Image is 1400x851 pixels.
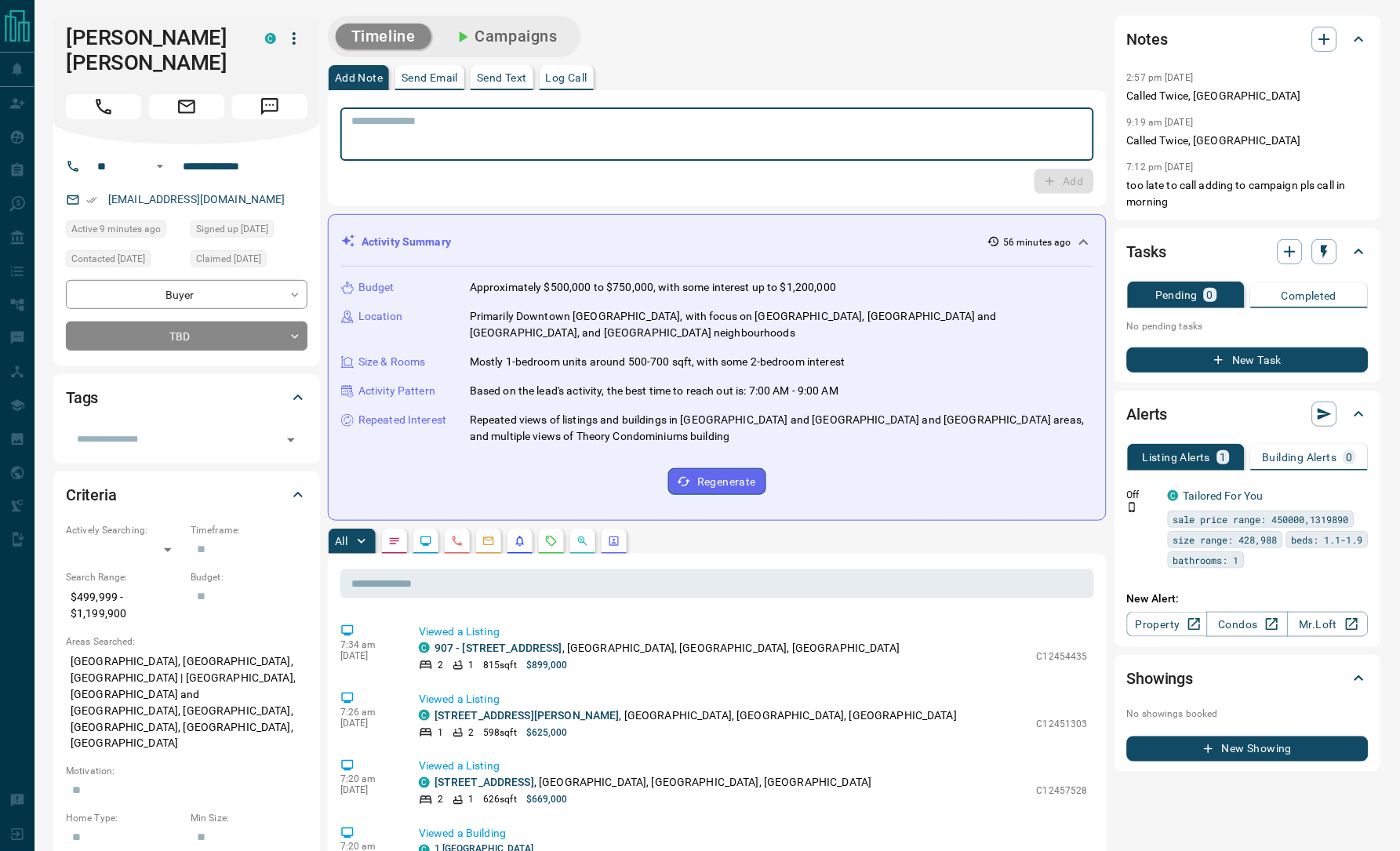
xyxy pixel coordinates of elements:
p: [DATE] [340,785,395,796]
a: Mr.Loft [1288,612,1369,637]
p: Search Range: [66,570,183,584]
p: [DATE] [340,650,395,661]
p: No showings booked [1127,707,1369,721]
div: condos.ca [265,33,276,44]
div: Activity Summary56 minutes ago [341,227,1093,256]
p: 1 [468,658,474,672]
span: Call [66,94,141,119]
h2: Alerts [1127,402,1168,427]
button: Open [280,429,302,451]
svg: Listing Alerts [514,535,526,547]
p: No pending tasks [1127,315,1369,338]
svg: Lead Browsing Activity [420,535,432,547]
div: Buyer [66,280,307,309]
a: [STREET_ADDRESS] [435,776,534,789]
p: C12457528 [1037,784,1088,798]
div: condos.ca [419,777,430,788]
p: 1 [438,726,443,740]
p: Actively Searching: [66,523,183,537]
svg: Opportunities [576,535,589,547]
p: 2:57 pm [DATE] [1127,72,1194,83]
div: Tue Oct 14 2025 [66,220,183,242]
p: 7:34 am [340,639,395,650]
span: Signed up [DATE] [196,221,268,237]
h2: Notes [1127,27,1168,52]
p: 0 [1207,289,1213,300]
p: 56 minutes ago [1003,235,1071,249]
p: [DATE] [340,718,395,729]
a: 907 - [STREET_ADDRESS] [435,642,562,654]
button: New Task [1127,347,1369,373]
p: 626 sqft [483,793,517,807]
span: Email [149,94,224,119]
p: $625,000 [526,726,568,740]
p: 9:19 am [DATE] [1127,117,1194,128]
p: , [GEOGRAPHIC_DATA], [GEOGRAPHIC_DATA], [GEOGRAPHIC_DATA] [435,775,872,791]
button: Campaigns [438,24,573,49]
svg: Agent Actions [608,535,620,547]
h2: Tags [66,385,98,410]
div: Alerts [1127,395,1369,433]
p: Off [1127,488,1158,502]
p: Completed [1282,290,1337,301]
div: Tue Oct 07 2025 [66,250,183,272]
p: Pending [1155,289,1198,300]
a: [EMAIL_ADDRESS][DOMAIN_NAME] [108,193,285,205]
p: , [GEOGRAPHIC_DATA], [GEOGRAPHIC_DATA], [GEOGRAPHIC_DATA] [435,707,957,724]
p: Activity Summary [362,234,451,250]
div: Notes [1127,20,1369,58]
p: 7:26 am [340,707,395,718]
p: 2 [468,726,474,740]
p: New Alert: [1127,591,1369,607]
h2: Showings [1127,666,1194,691]
div: Tue Oct 07 2025 [191,250,307,272]
span: bathrooms: 1 [1173,552,1239,568]
p: $899,000 [526,658,568,672]
svg: Requests [545,535,558,547]
p: Activity Pattern [358,383,435,399]
p: C12454435 [1037,649,1088,664]
p: Repeated views of listings and buildings in [GEOGRAPHIC_DATA] and [GEOGRAPHIC_DATA] and [GEOGRAPH... [470,412,1093,445]
p: Send Text [477,72,527,83]
p: Home Type: [66,812,183,826]
p: Listing Alerts [1143,452,1211,463]
button: New Showing [1127,736,1369,762]
div: condos.ca [419,710,430,721]
p: Viewed a Listing [419,691,1088,707]
a: Tailored For You [1184,489,1264,502]
p: Called Twice, [GEOGRAPHIC_DATA] [1127,133,1369,149]
p: 7:20 am [340,774,395,785]
p: Min Size: [191,812,307,826]
h2: Tasks [1127,239,1166,264]
p: 815 sqft [483,658,517,672]
button: Open [151,157,169,176]
svg: Email Verified [86,195,97,205]
div: Tue Oct 07 2025 [191,220,307,242]
p: [GEOGRAPHIC_DATA], [GEOGRAPHIC_DATA], [GEOGRAPHIC_DATA] | [GEOGRAPHIC_DATA], [GEOGRAPHIC_DATA] an... [66,649,307,757]
p: 2 [438,793,443,807]
button: Timeline [336,24,431,49]
span: beds: 1.1-1.9 [1292,532,1363,547]
p: Mostly 1-bedroom units around 500-700 sqft, with some 2-bedroom interest [470,354,845,370]
span: sale price range: 450000,1319890 [1173,511,1349,527]
p: Called Twice, [GEOGRAPHIC_DATA] [1127,88,1369,104]
p: 2 [438,658,443,672]
p: Motivation: [66,765,307,779]
p: All [335,536,347,547]
p: 1 [1220,452,1227,463]
p: $499,999 - $1,199,900 [66,584,183,627]
div: Tasks [1127,233,1369,271]
h1: [PERSON_NAME] [PERSON_NAME] [66,25,242,75]
h2: Criteria [66,482,117,507]
div: Criteria [66,476,307,514]
a: Property [1127,612,1208,637]
p: 7:12 pm [DATE] [1127,162,1194,173]
div: condos.ca [419,642,430,653]
span: Contacted [DATE] [71,251,145,267]
span: Message [232,94,307,119]
p: Viewed a Building [419,826,1088,842]
p: 1 [468,793,474,807]
p: Based on the lead's activity, the best time to reach out is: 7:00 AM - 9:00 AM [470,383,838,399]
svg: Push Notification Only [1127,502,1138,513]
a: Condos [1207,612,1288,637]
